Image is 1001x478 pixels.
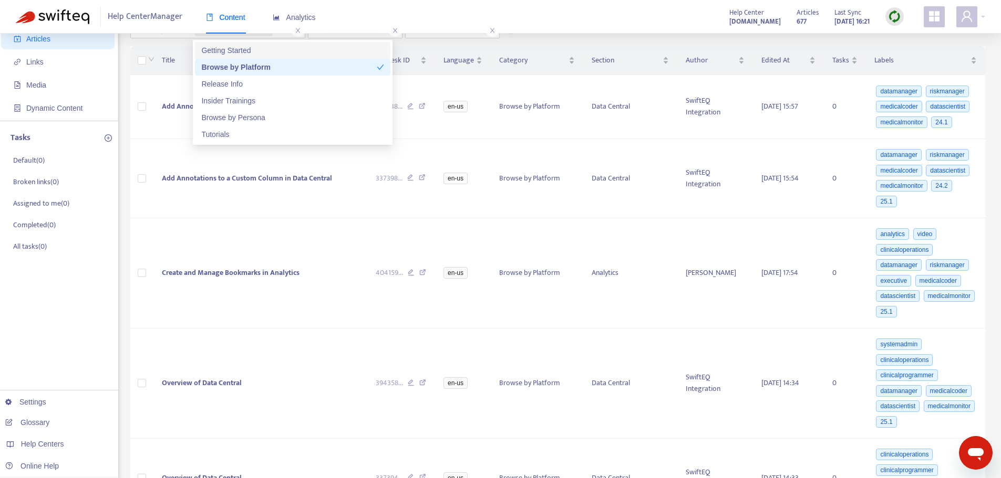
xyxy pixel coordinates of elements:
[376,173,403,184] span: 337398 ...
[195,126,390,143] div: Tutorials
[195,76,390,92] div: Release Info
[376,377,403,389] span: 394358 ...
[677,218,754,328] td: [PERSON_NAME]
[201,45,384,56] div: Getting Started
[797,16,807,27] strong: 677
[834,7,861,18] span: Last Sync
[677,75,754,139] td: SwiftEQ Integration
[11,132,30,144] p: Tasks
[876,464,937,476] span: clinicalprogrammer
[876,101,922,112] span: medicalcoder
[876,196,896,207] span: 25.1
[530,24,566,36] span: + Add filter
[876,354,933,366] span: clinicaloperations
[21,440,64,448] span: Help Centers
[162,377,242,389] span: Overview of Data Central
[761,267,798,279] span: [DATE] 17:54
[876,228,909,240] span: analytics
[491,139,583,218] td: Browse by Platform
[201,61,377,73] div: Browse by Platform
[876,306,896,317] span: 25.1
[876,180,927,192] span: medicalmonitor
[108,7,182,27] span: Help Center Manager
[824,139,866,218] td: 0
[876,338,922,350] span: systemadmin
[583,75,677,139] td: Data Central
[162,172,332,184] span: Add Annotations to a Custom Column in Data Central
[26,104,82,112] span: Dynamic Content
[876,369,937,381] span: clinicalprogrammer
[888,10,901,23] img: sync.dc5367851b00ba804db3.png
[677,328,754,439] td: SwiftEQ Integration
[876,165,922,176] span: medicalcoder
[14,81,21,89] span: file-image
[926,149,969,161] span: riskmanager
[486,24,499,37] span: close
[583,218,677,328] td: Analytics
[761,172,799,184] span: [DATE] 15:54
[14,104,21,112] span: container
[924,290,975,302] span: medicalmonitor
[926,385,972,397] span: medicalcoder
[443,101,468,112] span: en-us
[162,100,332,112] span: Add Annotations to a Custom Column in Data Central
[26,35,50,43] span: Articles
[491,328,583,439] td: Browse by Platform
[491,46,583,75] th: Category
[443,173,468,184] span: en-us
[195,42,390,59] div: Getting Started
[443,377,468,389] span: en-us
[491,218,583,328] td: Browse by Platform
[435,46,491,75] th: Language
[14,58,21,66] span: link
[892,24,985,36] span: Getting started with Articles
[153,46,368,75] th: Title
[26,58,44,66] span: Links
[583,139,677,218] td: Data Central
[959,436,993,470] iframe: Button to launch messaging window
[583,328,677,439] td: Data Central
[5,462,59,470] a: Online Help
[201,129,384,140] div: Tutorials
[729,7,764,18] span: Help Center
[499,55,566,66] span: Category
[105,134,112,142] span: plus-circle
[377,63,384,71] span: check
[876,259,922,271] span: datamanager
[926,86,969,97] span: riskmanager
[761,377,799,389] span: [DATE] 14:34
[797,7,819,18] span: Articles
[915,275,961,286] span: medicalcoder
[834,16,870,27] strong: [DATE] 16:21
[13,155,45,166] p: Default ( 0 )
[201,78,384,90] div: Release Info
[206,13,245,22] span: Content
[273,13,316,22] span: Analytics
[443,267,468,279] span: en-us
[583,46,677,75] th: Section
[876,244,933,256] span: clinicaloperations
[876,449,933,460] span: clinicaloperations
[677,46,754,75] th: Author
[195,59,390,76] div: Browse by Platform
[876,275,911,286] span: executive
[876,290,920,302] span: datascientist
[13,219,56,230] p: Completed ( 0 )
[931,180,952,192] span: 24.2
[14,35,21,43] span: account-book
[206,14,213,21] span: book
[824,328,866,439] td: 0
[13,176,59,187] p: Broken links ( 0 )
[5,398,46,406] a: Settings
[388,24,402,37] span: close
[824,218,866,328] td: 0
[201,95,384,107] div: Insider Trainings
[876,400,920,412] span: datascientist
[761,100,798,112] span: [DATE] 15:57
[376,55,418,66] span: Zendesk ID
[148,56,154,62] span: down
[13,241,47,252] p: All tasks ( 0 )
[824,75,866,139] td: 0
[961,10,973,23] span: user
[291,24,305,37] span: close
